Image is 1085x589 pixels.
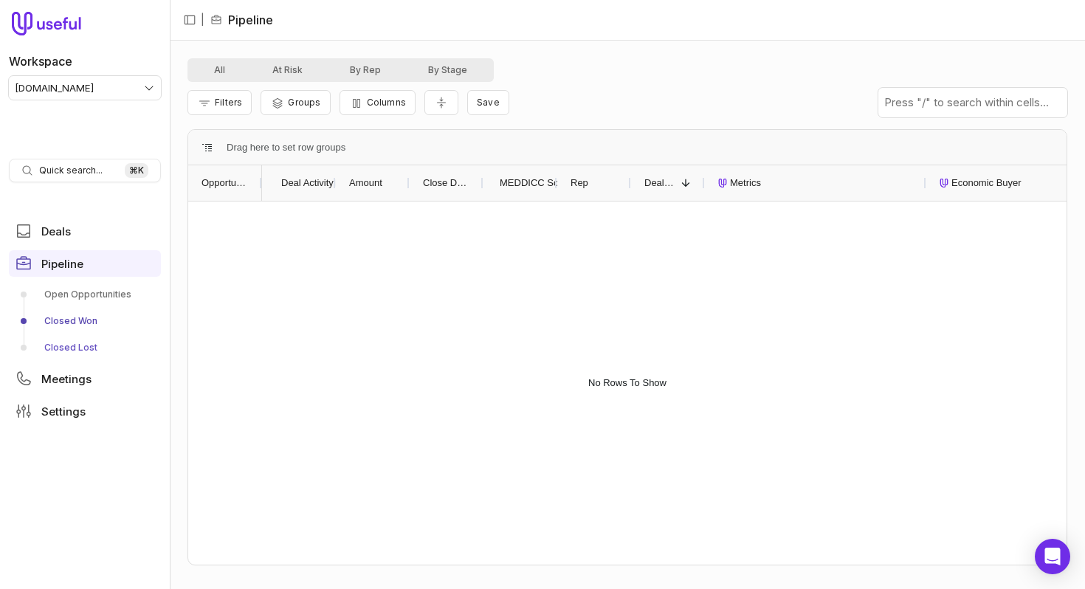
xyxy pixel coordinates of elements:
[9,398,161,424] a: Settings
[340,90,416,115] button: Columns
[349,174,382,192] span: Amount
[644,174,675,192] span: Deal Stage
[9,309,161,333] a: Closed Won
[261,90,330,115] button: Group Pipeline
[179,9,201,31] button: Collapse sidebar
[730,174,761,192] span: Metrics
[9,218,161,244] a: Deals
[9,250,161,277] a: Pipeline
[201,174,249,192] span: Opportunity
[187,90,252,115] button: Filter Pipeline
[210,11,273,29] li: Pipeline
[215,97,242,108] span: Filters
[571,174,588,192] span: Rep
[9,336,161,359] a: Closed Lost
[326,61,404,79] button: By Rep
[718,165,913,201] div: Metrics
[9,52,72,70] label: Workspace
[281,174,334,192] span: Deal Activity
[9,283,161,306] a: Open Opportunities
[404,61,491,79] button: By Stage
[9,283,161,359] div: Pipeline submenu
[497,165,544,201] div: MEDDICC Score
[201,11,204,29] span: |
[423,174,470,192] span: Close Date
[424,90,458,116] button: Collapse all rows
[9,365,161,392] a: Meetings
[227,139,345,156] span: Drag here to set row groups
[41,406,86,417] span: Settings
[125,163,148,178] kbd: ⌘ K
[288,97,320,108] span: Groups
[227,139,345,156] div: Row Groups
[41,373,92,385] span: Meetings
[477,97,500,108] span: Save
[41,226,71,237] span: Deals
[367,97,406,108] span: Columns
[951,174,1022,192] span: Economic Buyer
[1035,539,1070,574] div: Open Intercom Messenger
[190,61,249,79] button: All
[39,165,103,176] span: Quick search...
[41,258,83,269] span: Pipeline
[500,174,572,192] span: MEDDICC Score
[878,88,1067,117] input: Press "/" to search within cells...
[249,61,326,79] button: At Risk
[467,90,509,115] button: Create a new saved view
